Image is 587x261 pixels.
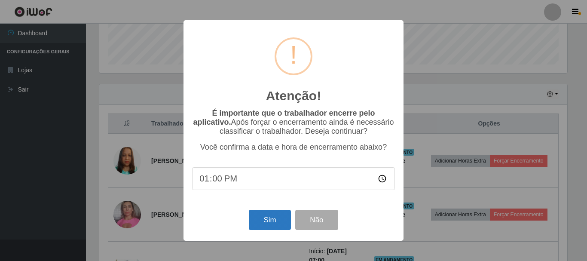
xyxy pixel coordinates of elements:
[266,88,321,104] h2: Atenção!
[192,109,395,136] p: Após forçar o encerramento ainda é necessário classificar o trabalhador. Deseja continuar?
[193,109,375,126] b: É importante que o trabalhador encerre pelo aplicativo.
[192,143,395,152] p: Você confirma a data e hora de encerramento abaixo?
[249,210,290,230] button: Sim
[295,210,338,230] button: Não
